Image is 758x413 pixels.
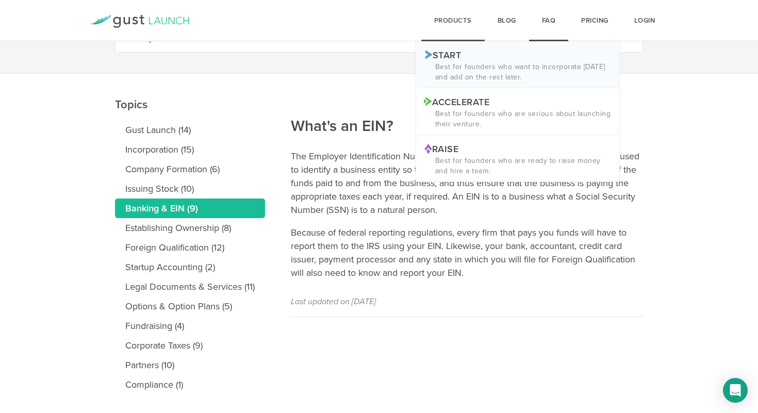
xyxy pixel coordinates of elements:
[424,62,612,82] p: Best for founders who want to incorporate [DATE] and add on the rest later.
[115,375,265,394] a: Compliance (1)
[115,296,265,316] a: Options & Option Plans (5)
[723,378,748,403] div: Open Intercom Messenger
[424,96,612,107] p: ACCELERATE
[115,199,265,218] a: Banking & EIN (9)
[424,156,612,176] p: Best for founders who are ready to raise money and hire a team.
[115,179,265,199] a: Issuing Stock (10)
[424,49,612,60] p: START
[291,295,643,308] p: Last updated on [DATE]
[115,355,265,375] a: Partners (10)
[115,25,265,115] h2: Topics
[115,316,265,336] a: Fundraising (4)
[115,120,265,140] a: Gust Launch (14)
[115,218,265,238] a: Establishing Ownership (8)
[291,150,643,217] p: The Employer Identification Number (EIN), also called a Federal Tax ID Number, is used to identif...
[115,257,265,277] a: Startup Accounting (2)
[424,109,612,129] p: Best for founders who are serious about launching their venture.
[115,336,265,355] a: Corporate Taxes (9)
[115,238,265,257] a: Foreign Qualification (12)
[115,159,265,179] a: Company Formation (6)
[291,226,643,279] p: Because of federal reporting regulations, every firm that pays you funds will have to report them...
[416,88,620,135] a: ACCELERATE Best for founders who are serious about launching their venture.
[115,277,265,296] a: Legal Documents & Services (11)
[416,135,620,182] a: RAISE Best for founders who are ready to raise money and hire a team.
[416,41,620,88] a: START Best for founders who want to incorporate [DATE] and add on the rest later.
[291,46,643,137] h2: What's an EIN?
[115,140,265,159] a: Incorporation (15)
[424,143,612,154] p: RAISE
